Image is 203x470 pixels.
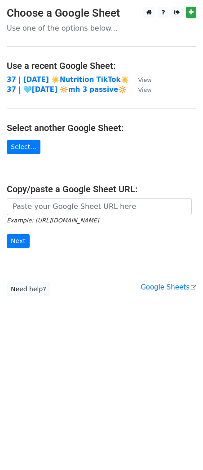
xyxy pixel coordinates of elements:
input: Next [7,234,30,248]
small: Example: [URL][DOMAIN_NAME] [7,217,99,224]
a: 37 | [DATE] ☀️Nutrition TikTok☀️ [7,76,129,84]
a: View [129,76,151,84]
h4: Copy/paste a Google Sheet URL: [7,184,196,194]
a: 37 | 🩵[DATE] 🔆mh 3 passive🔆 [7,86,127,94]
a: Need help? [7,282,50,296]
h3: Choose a Google Sheet [7,7,196,20]
p: Use one of the options below... [7,23,196,33]
h4: Use a recent Google Sheet: [7,60,196,71]
a: Google Sheets [141,283,196,291]
input: Paste your Google Sheet URL here [7,198,192,215]
small: View [138,77,151,83]
a: View [129,86,151,94]
a: Select... [7,140,40,154]
small: View [138,86,151,93]
h4: Select another Google Sheet: [7,122,196,133]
